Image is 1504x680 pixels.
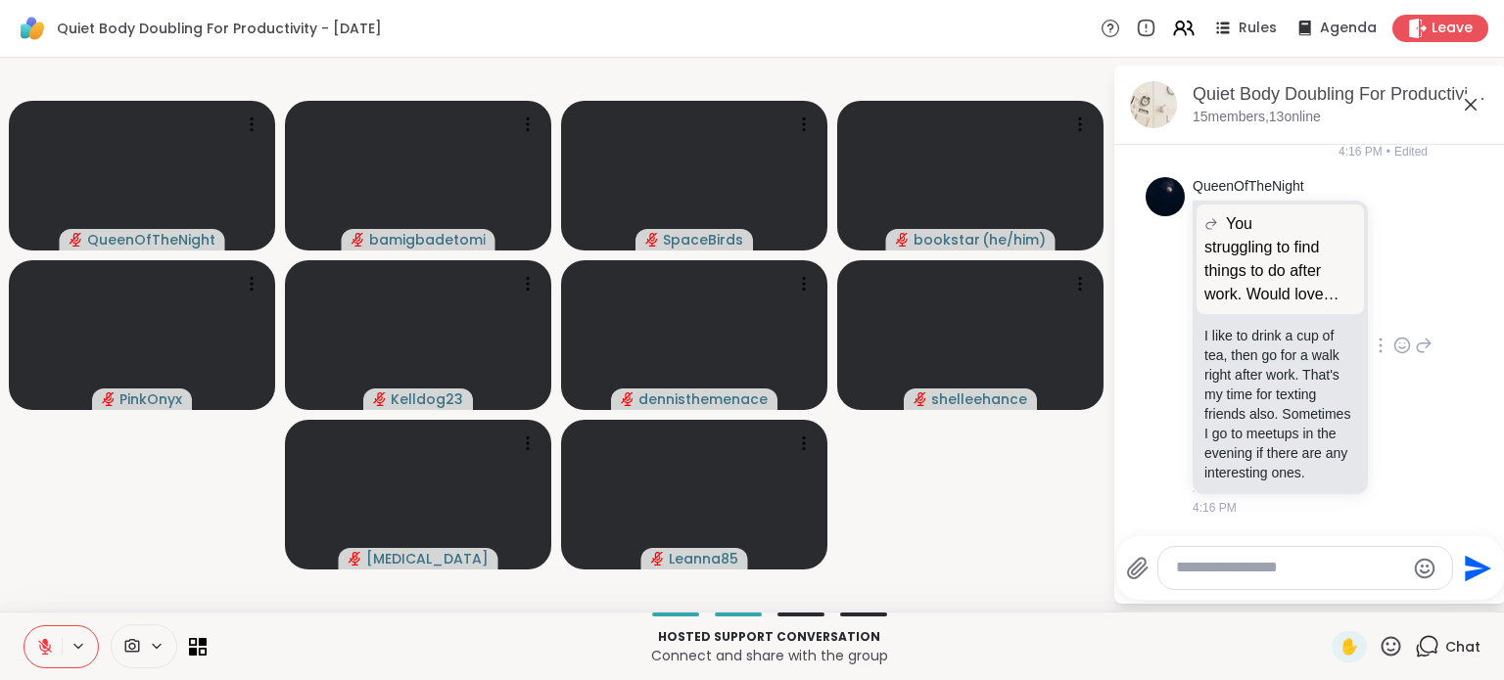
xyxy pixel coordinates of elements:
[663,230,743,249] span: SpaceBirds
[1386,143,1390,160] span: •
[1432,19,1473,38] span: Leave
[1453,546,1497,590] button: Send
[57,19,382,38] span: Quiet Body Doubling For Productivity - [DATE]
[349,552,362,566] span: audio-muted
[1320,19,1377,38] span: Agenda
[1146,177,1185,216] img: https://sharewell-space-live.sfo3.digitaloceanspaces.com/user-generated/d7277878-0de6-43a2-a937-4...
[373,392,387,406] span: audio-muted
[982,230,1046,249] span: ( he/him )
[366,549,489,568] span: [MEDICAL_DATA]
[1193,82,1490,107] div: Quiet Body Doubling For Productivity - [DATE]
[1445,637,1480,657] span: Chat
[1413,557,1436,580] button: Emoji picker
[70,233,83,247] span: audio-muted
[352,233,365,247] span: audio-muted
[1204,326,1356,482] p: I like to drink a cup of tea, then go for a walk right after work. That's my time for texting fri...
[1239,19,1277,38] span: Rules
[638,389,768,409] span: dennisthemenace
[218,646,1320,665] p: Connect and share with the group
[1193,108,1321,127] p: 15 members, 13 online
[669,549,738,568] span: Leanna85
[1193,499,1237,517] span: 4:16 PM
[16,12,49,45] img: ShareWell Logomark
[896,233,910,247] span: audio-muted
[218,628,1320,646] p: Hosted support conversation
[1193,177,1304,197] a: QueenOfTheNight
[1204,236,1356,306] p: struggling to find things to do after work. Would love some suggestions
[931,389,1027,409] span: shelleehance
[651,552,665,566] span: audio-muted
[87,230,215,249] span: QueenOfTheNight
[1339,143,1383,160] span: 4:16 PM
[1339,635,1359,658] span: ✋
[914,230,980,249] span: bookstar
[369,230,486,249] span: bamigbadetomi
[102,392,116,406] span: audio-muted
[621,392,634,406] span: audio-muted
[1130,81,1177,128] img: Quiet Body Doubling For Productivity - Tuesday, Sep 09
[119,389,182,409] span: PinkOnyx
[391,389,463,409] span: Kelldog23
[1226,212,1252,236] span: You
[914,392,927,406] span: audio-muted
[1176,558,1404,578] textarea: Type your message
[645,233,659,247] span: audio-muted
[1394,143,1428,160] span: Edited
